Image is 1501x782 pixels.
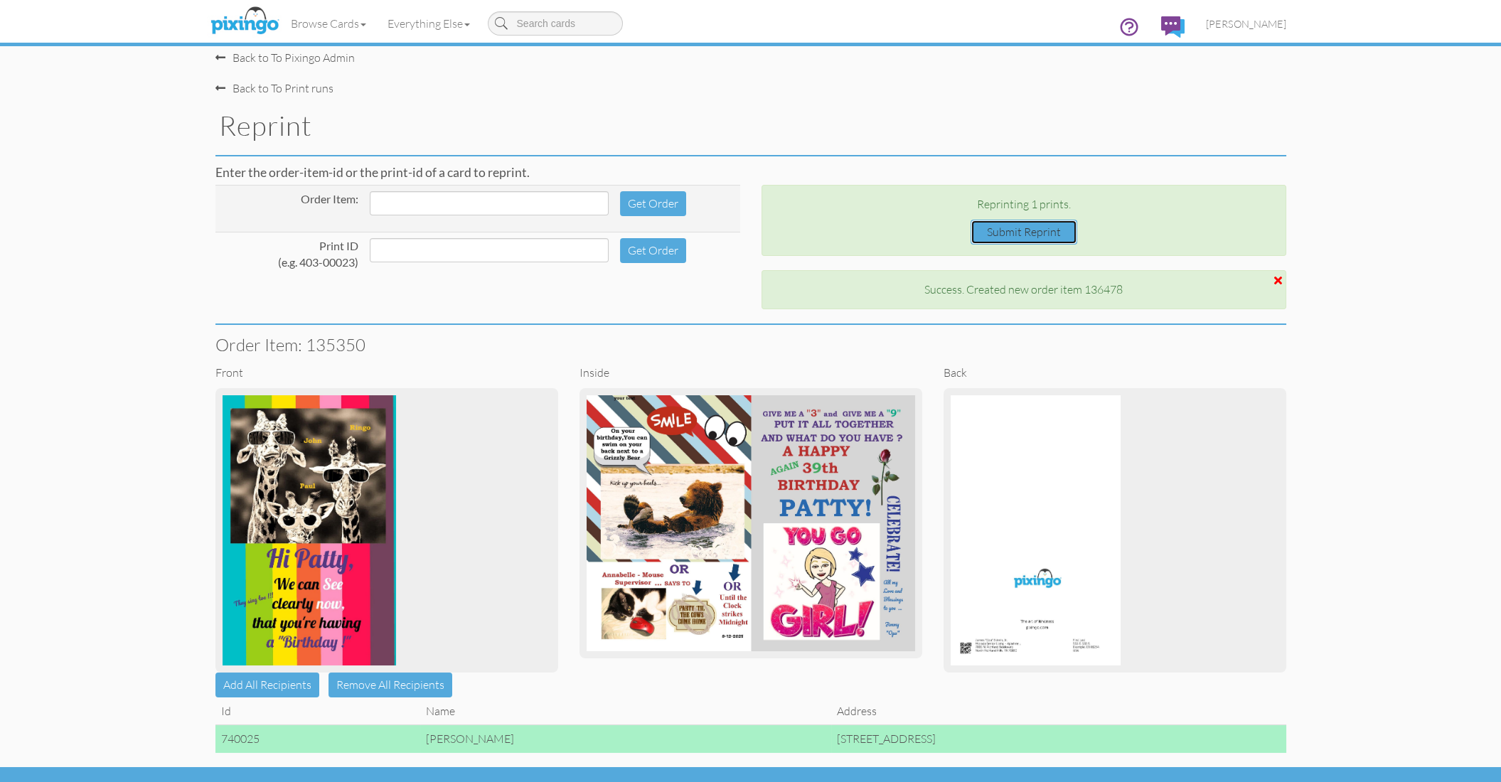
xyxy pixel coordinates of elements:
[831,725,1286,753] td: [STREET_ADDRESS]
[207,4,282,39] img: pixingo logo
[420,697,831,725] td: Name
[215,80,333,97] div: Back to To Print runs
[579,365,922,381] div: inside
[215,697,421,725] td: Id
[1161,16,1185,38] img: comments.svg
[951,395,1121,665] img: 135350-3-1756946749021-8f6ea500a9ee4363-qa.jpg
[944,365,1286,381] div: back
[377,6,481,41] a: Everything Else
[762,270,1286,309] div: Success. Created new order item 136478
[1206,18,1286,30] span: [PERSON_NAME]
[215,50,355,66] div: Back to To Pixingo Admin
[587,395,915,651] img: 135350-2-1756946749021-8f6ea500a9ee4363-qa.jpg
[301,192,358,205] strong: Order Item:
[215,164,1297,181] div: Enter the order-item-id or the print-id of a card to reprint.
[420,725,831,753] td: [PERSON_NAME]
[280,6,377,41] a: Browse Cards
[215,66,1286,97] nav-back: To Print runs
[215,673,319,697] button: Add All Recipients
[219,111,1297,141] h1: Reprint
[215,725,421,753] td: 740025
[215,365,558,381] div: front
[620,238,686,263] button: Get Order
[223,395,396,665] img: 135350-1-1756946749021-8f6ea500a9ee4363-qa.jpg
[278,239,358,269] strong: Print ID (e.g. 403-00023)
[620,191,686,216] button: Get Order
[488,11,623,36] input: Search cards
[971,220,1077,245] button: Submit Reprint
[215,336,1286,354] h3: Order Item: 135350
[1195,6,1297,42] a: [PERSON_NAME]
[328,673,452,697] button: Remove All Recipients
[831,697,1286,725] td: Address
[773,196,1275,213] div: Reprinting 1 prints.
